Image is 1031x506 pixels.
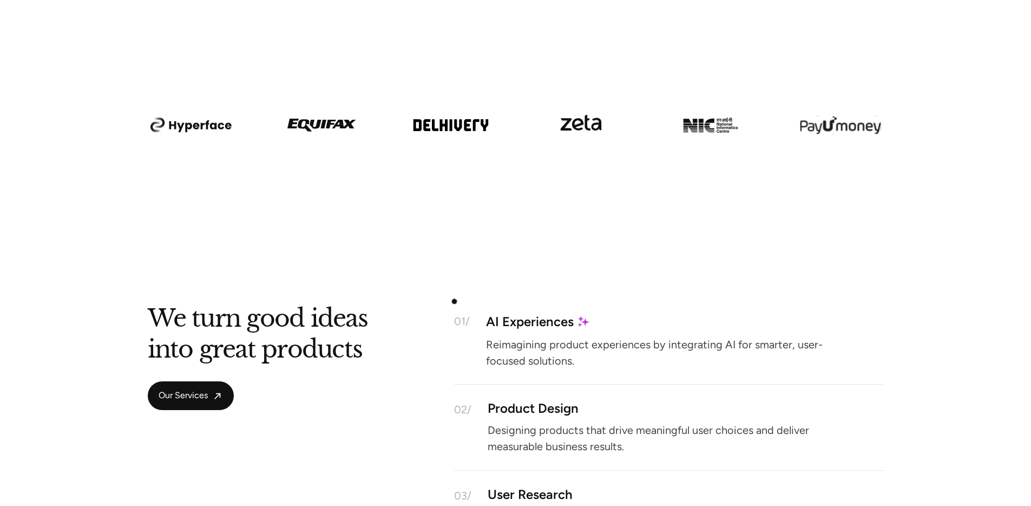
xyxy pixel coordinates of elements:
p: Reimagining product experiences by integrating AI for smarter, user-focused solutions. [486,340,838,364]
div: AI Experiences [486,317,574,326]
div: Product Design [488,404,579,413]
div: 02/ [454,404,471,415]
span: Our Services [159,390,208,401]
div: User Research [488,490,573,499]
div: 01/ [454,316,470,327]
p: Designing products that drive meaningful user choices and deliver measurable business results. [488,426,839,450]
h2: We turn good ideas into great products [148,309,367,365]
a: Our Services [148,381,234,410]
div: 03/ [454,490,471,501]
